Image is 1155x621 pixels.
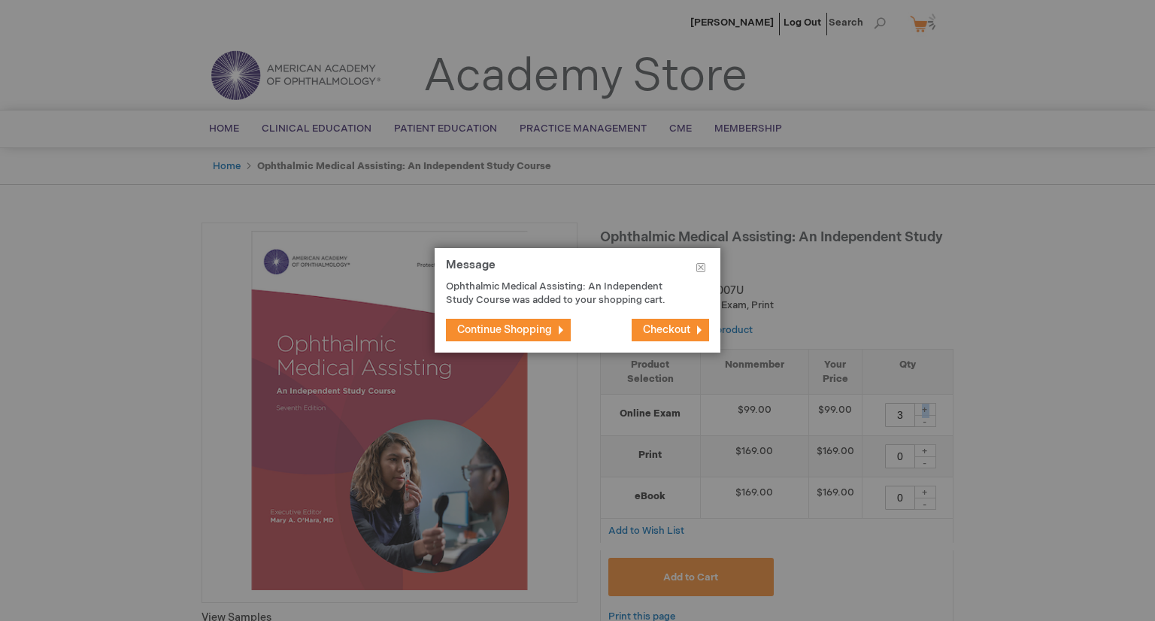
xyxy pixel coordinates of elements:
button: Checkout [632,319,709,341]
button: Continue Shopping [446,319,571,341]
p: Ophthalmic Medical Assisting: An Independent Study Course was added to your shopping cart. [446,280,687,307]
span: Checkout [643,323,690,336]
span: Continue Shopping [457,323,552,336]
h1: Message [446,259,709,280]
